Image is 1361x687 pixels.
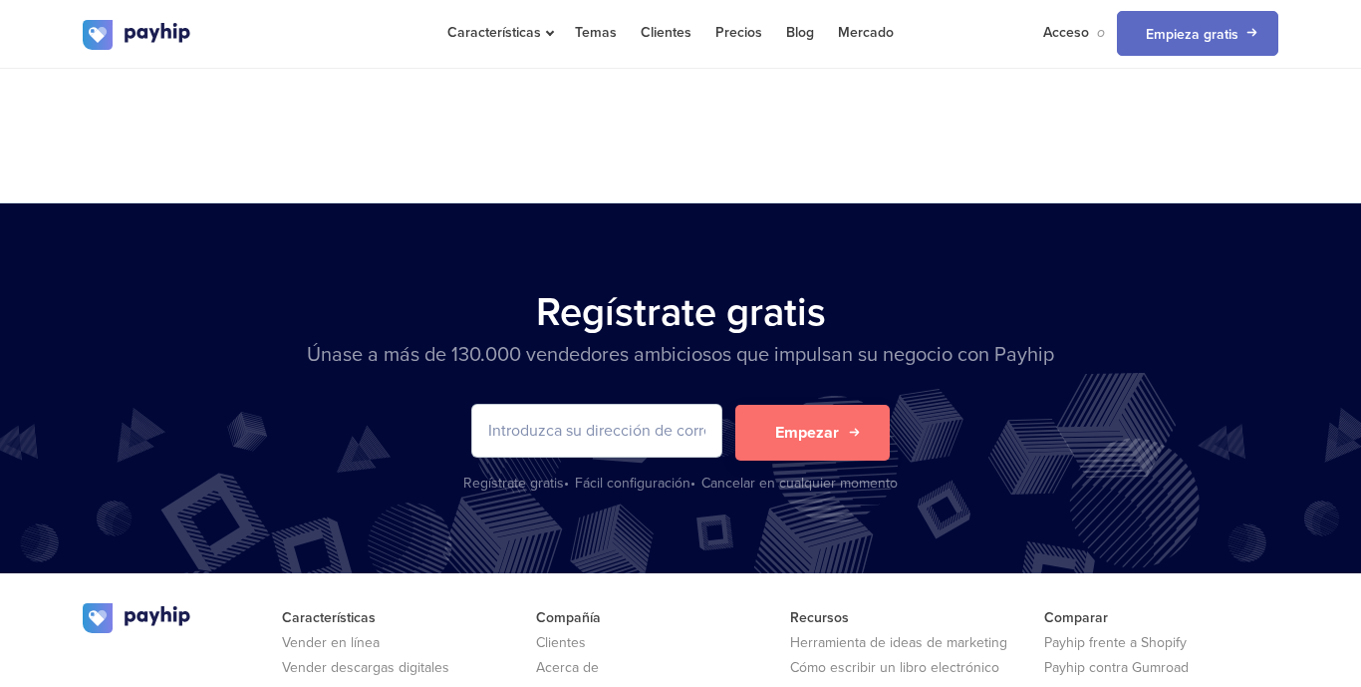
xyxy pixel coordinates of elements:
[536,609,601,626] font: Compañía
[282,609,376,626] font: Características
[790,634,1007,651] a: Herramienta de ideas de marketing
[536,659,599,676] a: Acerca de
[1044,634,1187,651] a: Payhip frente a Shopify
[1097,24,1105,41] font: o
[1044,659,1189,676] a: Payhip contra Gumroad
[1117,11,1278,56] a: Empieza gratis
[790,659,999,676] a: Cómo escribir un libro electrónico
[463,475,564,492] font: Regístrate gratis
[307,343,1054,367] font: Únase a más de 130.000 vendedores ambiciosos que impulsan su negocio con Payhip
[564,475,569,492] font: •
[575,475,690,492] font: Fácil configuración
[786,24,814,41] font: Blog
[282,634,380,651] a: Vender en línea
[282,659,449,676] a: Vender descargas digitales
[472,405,721,457] input: Introduzca su dirección de correo electrónico
[735,405,890,461] button: Empezar
[83,603,192,633] img: logo.svg
[1044,609,1108,626] font: Comparar
[838,24,894,41] font: Mercado
[536,288,826,336] font: Regístrate gratis
[690,475,695,492] font: •
[701,475,898,492] font: Cancelar en cualquier momento
[83,20,192,50] img: logo.svg
[575,24,617,41] font: Temas
[536,634,586,651] a: Clientes
[1146,26,1238,43] font: Empieza gratis
[775,423,839,443] font: Empezar
[447,24,541,41] font: Características
[1043,24,1089,41] font: Acceso
[641,24,691,41] font: Clientes
[790,609,849,626] font: Recursos
[715,24,762,41] font: Precios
